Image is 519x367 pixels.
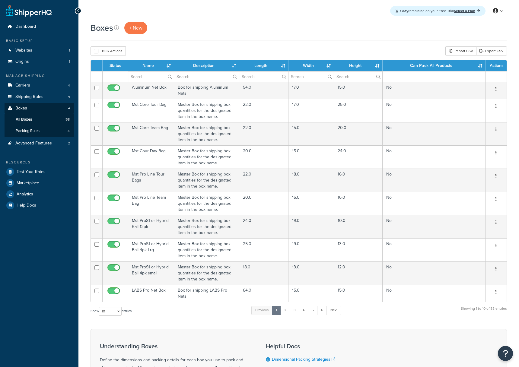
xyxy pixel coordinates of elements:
[174,122,239,145] td: Master Box for shipping box quantities for the designated item in the box name.
[239,261,288,285] td: 18.0
[128,285,174,302] td: LABS Pro Net Box
[174,82,239,99] td: Box for shipping Aluminum Nets
[15,141,52,146] span: Advanced Features
[5,21,74,32] a: Dashboard
[174,145,239,169] td: Master Box for shipping box quantities for the designated item in the box name.
[288,215,334,238] td: 19.0
[174,285,239,302] td: Box for shipping LABS Pro Nets
[5,160,74,165] div: Resources
[5,45,74,56] li: Websites
[334,145,383,169] td: 24.0
[266,343,361,350] h3: Helpful Docs
[383,82,486,99] td: No
[174,261,239,285] td: Master Box for shipping box quantities for the designated item in the box name.
[383,192,486,215] td: No
[288,122,334,145] td: 15.0
[288,60,334,71] th: Width : activate to sort column ascending
[498,346,513,361] button: Open Resource Center
[461,305,507,318] div: Showing 1 to 10 of 58 entries
[334,169,383,192] td: 16.0
[5,45,74,56] a: Websites 1
[91,307,132,316] label: Show entries
[17,192,33,197] span: Analytics
[174,99,239,122] td: Master Box for shipping box quantities for the designated item in the box name.
[239,145,288,169] td: 20.0
[100,343,251,350] h3: Understanding Boxes
[383,60,486,71] th: Can Pack All Products : activate to sort column ascending
[288,145,334,169] td: 15.0
[299,306,308,315] a: 4
[5,38,74,43] div: Basic Setup
[15,24,36,29] span: Dashboard
[272,306,281,315] a: 1
[326,306,341,315] a: Next
[400,8,408,14] strong: 1 day
[239,285,288,302] td: 64.0
[5,114,74,125] li: All Boxes
[5,178,74,188] a: Marketplace
[288,169,334,192] td: 18.0
[15,59,29,64] span: Origins
[5,125,74,137] li: Packing Rules
[239,71,288,82] input: Search
[68,128,70,134] span: 4
[383,122,486,145] td: No
[128,60,174,71] th: Name : activate to sort column ascending
[239,122,288,145] td: 22.0
[128,71,174,82] input: Search
[272,356,335,362] a: Dimensional Packing Strategies
[334,192,383,215] td: 16.0
[5,56,74,67] li: Origins
[383,215,486,238] td: No
[383,285,486,302] td: No
[251,306,272,315] a: Previous
[68,141,70,146] span: 2
[17,203,36,208] span: Help Docs
[6,5,52,17] a: ShipperHQ Home
[174,215,239,238] td: Master Box for shipping box quantities for the designated item in the box name.
[445,46,476,55] div: Import CSV
[5,200,74,211] a: Help Docs
[5,91,74,103] a: Shipping Rules
[5,125,74,137] a: Packing Rules 4
[239,82,288,99] td: 54.0
[17,169,46,175] span: Test Your Rates
[5,103,74,114] a: Boxes
[383,145,486,169] td: No
[5,166,74,177] a: Test Your Rates
[239,215,288,238] td: 24.0
[239,238,288,261] td: 25.0
[174,238,239,261] td: Master Box for shipping box quantities for the designated item in the box name.
[174,169,239,192] td: Master Box for shipping box quantities for the designated item in the box name.
[454,8,480,14] a: Select a Plan
[91,22,113,34] h1: Boxes
[5,189,74,200] a: Analytics
[124,22,147,34] a: + New
[334,238,383,261] td: 13.0
[128,215,174,238] td: Mst ProS1 or Hybrid Ball 12pk
[174,60,239,71] th: Description : activate to sort column ascending
[288,82,334,99] td: 17.0
[334,60,383,71] th: Height : activate to sort column ascending
[334,99,383,122] td: 25.0
[390,6,486,16] div: remaining on your Free Trial
[5,138,74,149] li: Advanced Features
[128,122,174,145] td: Mst Core Team Bag
[16,128,40,134] span: Packing Rules
[288,261,334,285] td: 13.0
[317,306,327,315] a: 6
[128,99,174,122] td: Mst Core Tour Bag
[334,285,383,302] td: 15.0
[5,138,74,149] a: Advanced Features 2
[334,82,383,99] td: 15.0
[334,261,383,285] td: 12.0
[290,306,299,315] a: 3
[476,46,507,55] a: Export CSV
[383,99,486,122] td: No
[128,238,174,261] td: Mst ProS1 or Hybrid Ball 4pk Lrg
